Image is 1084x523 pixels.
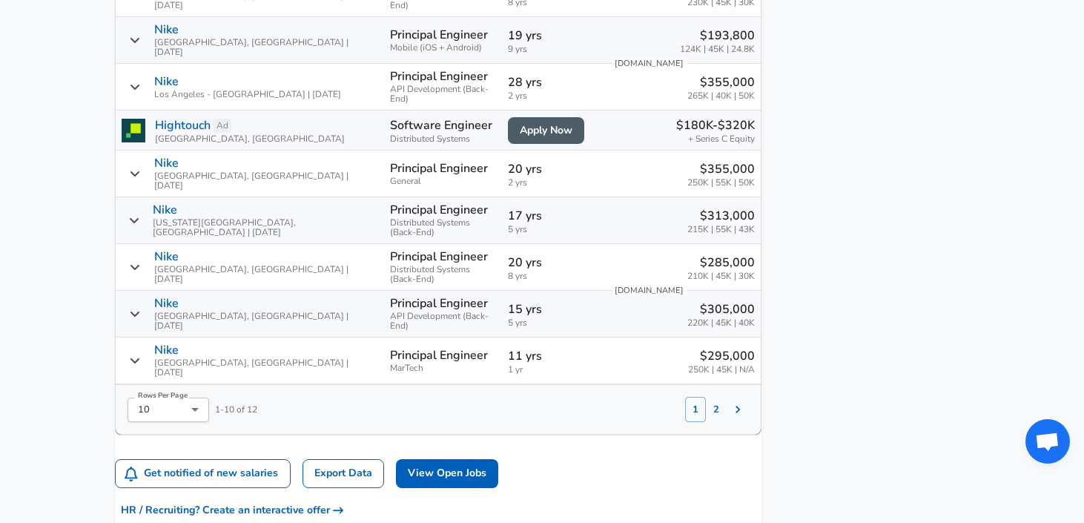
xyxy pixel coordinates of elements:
[508,160,598,178] p: 20 yrs
[214,119,231,133] a: Ad
[680,45,755,54] span: 124K | 45K | 24.8K
[390,134,496,144] span: Distributed Systems
[508,73,598,91] p: 28 yrs
[685,397,706,422] button: 1
[390,116,496,134] p: Software Engineer
[508,207,598,225] p: 17 yrs
[390,162,488,175] p: Principal Engineer
[154,23,179,36] p: Nike
[121,501,343,520] span: HR / Recruiting? Create an interactive offer
[153,218,378,237] span: [US_STATE][GEOGRAPHIC_DATA], [GEOGRAPHIC_DATA] | [DATE]
[508,225,598,234] span: 5 yrs
[154,171,378,191] span: [GEOGRAPHIC_DATA], [GEOGRAPHIC_DATA] | [DATE]
[154,90,341,99] span: Los Angeles - [GEOGRAPHIC_DATA] | [DATE]
[155,116,211,134] a: Hightouch
[687,225,755,234] span: 215K | 55K | 43K
[390,312,496,331] span: API Development (Back-End)
[508,365,598,375] span: 1 yr
[390,250,488,263] p: Principal Engineer
[154,157,179,170] p: Nike
[390,364,496,373] span: MarTech
[508,254,598,272] p: 20 yrs
[687,254,755,272] p: $285,000
[154,38,378,57] span: [GEOGRAPHIC_DATA], [GEOGRAPHIC_DATA] | [DATE]
[390,349,488,362] p: Principal Engineer
[687,300,755,318] p: $305,000
[688,365,755,375] span: 250K | 45K | N/A
[687,178,755,188] span: 250K | 55K | 50K
[154,250,179,263] p: Nike
[688,134,755,144] span: + Series C Equity
[116,460,290,487] button: Get notified of new salaries
[154,75,179,88] p: Nike
[154,265,378,284] span: [GEOGRAPHIC_DATA], [GEOGRAPHIC_DATA] | [DATE]
[508,117,584,145] a: Apply Now
[706,397,727,422] button: 2
[508,272,598,281] span: 8 yrs
[390,28,488,42] p: Principal Engineer
[155,134,345,144] span: [GEOGRAPHIC_DATA], [GEOGRAPHIC_DATA]
[508,318,598,328] span: 5 yrs
[687,160,755,178] p: $355,000
[390,177,496,186] span: General
[390,297,488,310] p: Principal Engineer
[390,43,496,53] span: Mobile (iOS + Android)
[390,70,488,83] p: Principal Engineer
[396,459,498,488] a: View Open Jobs
[116,385,257,422] div: 1 - 10 of 12
[154,312,378,331] span: [GEOGRAPHIC_DATA], [GEOGRAPHIC_DATA] | [DATE]
[154,297,179,310] p: Nike
[303,459,384,488] a: Export Data
[687,91,755,101] span: 265K | 40K | 50K
[154,343,179,357] p: Nike
[138,391,188,400] label: Rows Per Page
[508,300,598,318] p: 15 yrs
[687,272,755,281] span: 210K | 45K | 30K
[390,85,496,104] span: API Development (Back-End)
[122,119,145,142] img: hightouchlogo.png
[128,398,209,422] div: 10
[508,178,598,188] span: 2 yrs
[680,27,755,45] p: $193,800
[687,207,755,225] p: $313,000
[1025,419,1070,464] div: Open chat
[390,203,488,217] p: Principal Engineer
[390,218,496,237] span: Distributed Systems (Back-End)
[687,73,755,91] p: $355,000
[508,27,598,45] p: 19 yrs
[390,265,496,284] span: Distributed Systems (Back-End)
[508,91,598,101] span: 2 yrs
[154,358,378,378] span: [GEOGRAPHIC_DATA], [GEOGRAPHIC_DATA] | [DATE]
[508,347,598,365] p: 11 yrs
[687,318,755,328] span: 220K | 45K | 40K
[153,203,177,217] p: Nike
[688,347,755,365] p: $295,000
[508,45,598,54] span: 9 yrs
[676,116,755,134] p: $180K-$320K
